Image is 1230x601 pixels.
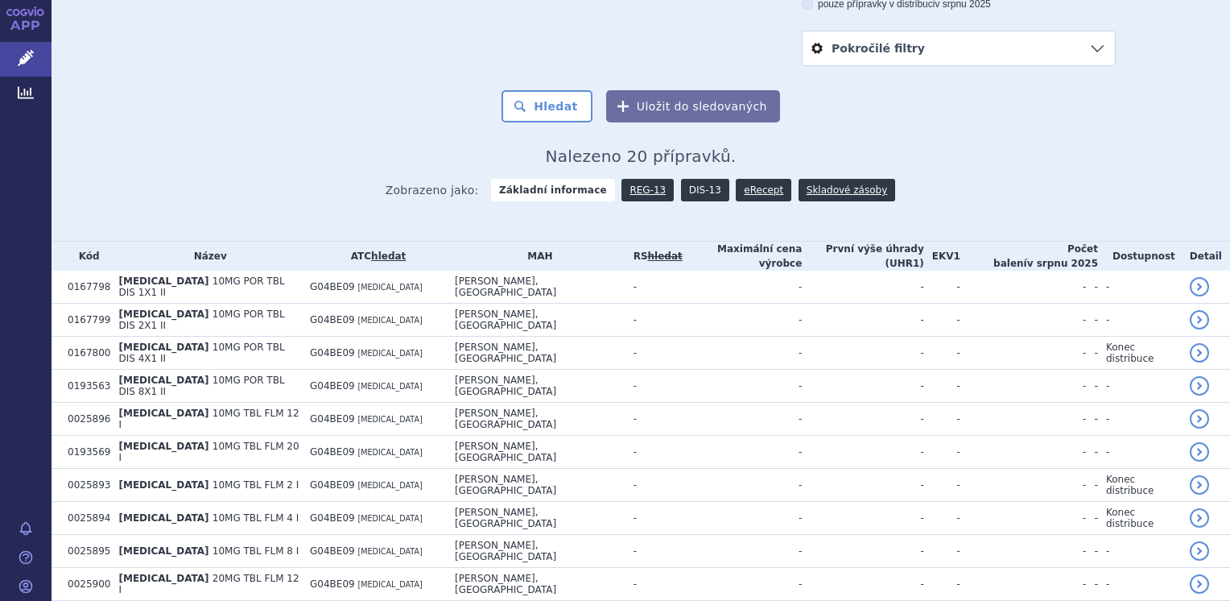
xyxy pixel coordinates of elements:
td: 0167798 [60,271,110,304]
td: - [1098,436,1182,469]
span: v srpnu 2025 [1027,258,1098,269]
td: - [625,337,683,370]
td: 0025894 [60,502,110,535]
th: Maximální cena výrobce [683,242,803,271]
td: [PERSON_NAME], [GEOGRAPHIC_DATA] [447,271,625,304]
td: - [802,436,923,469]
td: - [802,370,923,403]
td: - [1086,337,1098,370]
td: 0025895 [60,535,110,568]
th: RS [625,242,683,271]
del: hledat [648,251,683,262]
td: - [960,337,1086,370]
th: Počet balení [960,242,1098,271]
td: - [802,304,923,337]
td: - [924,568,960,601]
span: 10MG TBL FLM 4 I [213,512,299,524]
td: - [802,535,923,568]
td: [PERSON_NAME], [GEOGRAPHIC_DATA] [447,535,625,568]
td: - [625,502,683,535]
td: [PERSON_NAME], [GEOGRAPHIC_DATA] [447,370,625,403]
td: - [924,502,960,535]
a: detail [1190,343,1209,363]
td: - [960,436,1086,469]
td: - [625,271,683,304]
td: - [924,370,960,403]
td: - [960,502,1086,535]
td: - [960,535,1086,568]
td: - [683,337,803,370]
td: - [683,436,803,469]
td: [PERSON_NAME], [GEOGRAPHIC_DATA] [447,502,625,535]
td: - [960,304,1086,337]
th: Detail [1182,242,1230,271]
td: - [1098,403,1182,436]
td: 0193569 [60,436,110,469]
td: - [960,370,1086,403]
span: 10MG POR TBL DIS 4X1 II [118,342,284,364]
td: Konec distribuce [1098,469,1182,502]
td: - [924,304,960,337]
td: - [924,535,960,568]
td: - [683,469,803,502]
td: - [1086,469,1098,502]
td: - [802,568,923,601]
td: [PERSON_NAME], [GEOGRAPHIC_DATA] [447,568,625,601]
td: - [1086,271,1098,304]
span: [MEDICAL_DATA] [118,512,208,524]
span: 10MG TBL FLM 8 I [213,545,299,557]
td: - [625,370,683,403]
span: G04BE09 [310,281,355,292]
th: Dostupnost [1098,242,1182,271]
span: [MEDICAL_DATA] [358,349,423,358]
td: - [683,271,803,304]
span: [MEDICAL_DATA] [358,448,423,457]
td: - [802,403,923,436]
span: [MEDICAL_DATA] [118,545,208,557]
a: hledat [371,251,406,262]
td: - [960,568,1086,601]
span: G04BE09 [310,479,355,491]
th: EKV1 [924,242,960,271]
span: G04BE09 [310,314,355,325]
td: - [1086,535,1098,568]
a: detail [1190,376,1209,396]
td: - [625,568,683,601]
a: Skladové zásoby [799,179,895,201]
span: [MEDICAL_DATA] [358,514,423,523]
td: - [625,403,683,436]
span: G04BE09 [310,347,355,359]
a: DIS-13 [681,179,729,201]
span: [MEDICAL_DATA] [358,283,423,292]
th: První výše úhrady (UHR1) [802,242,923,271]
a: Pokročilé filtry [803,31,1115,65]
td: - [683,502,803,535]
td: - [625,535,683,568]
span: [MEDICAL_DATA] [358,547,423,556]
td: 0167800 [60,337,110,370]
td: - [1098,370,1182,403]
td: [PERSON_NAME], [GEOGRAPHIC_DATA] [447,469,625,502]
a: detail [1190,475,1209,495]
td: - [1098,304,1182,337]
span: [MEDICAL_DATA] [118,573,208,584]
td: - [924,403,960,436]
a: detail [1190,409,1209,429]
span: 10MG TBL FLM 20 I [118,441,299,463]
td: - [924,469,960,502]
td: Konec distribuce [1098,337,1182,370]
td: - [625,304,683,337]
button: Hledat [501,90,592,122]
td: - [924,271,960,304]
td: 0025900 [60,568,110,601]
span: 10MG POR TBL DIS 1X1 II [118,276,284,298]
td: - [802,469,923,502]
span: [MEDICAL_DATA] [358,481,423,490]
td: - [960,403,1086,436]
td: - [683,403,803,436]
td: - [625,469,683,502]
span: [MEDICAL_DATA] [118,342,208,353]
th: MAH [447,242,625,271]
th: ATC [302,242,447,271]
td: [PERSON_NAME], [GEOGRAPHIC_DATA] [447,436,625,469]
